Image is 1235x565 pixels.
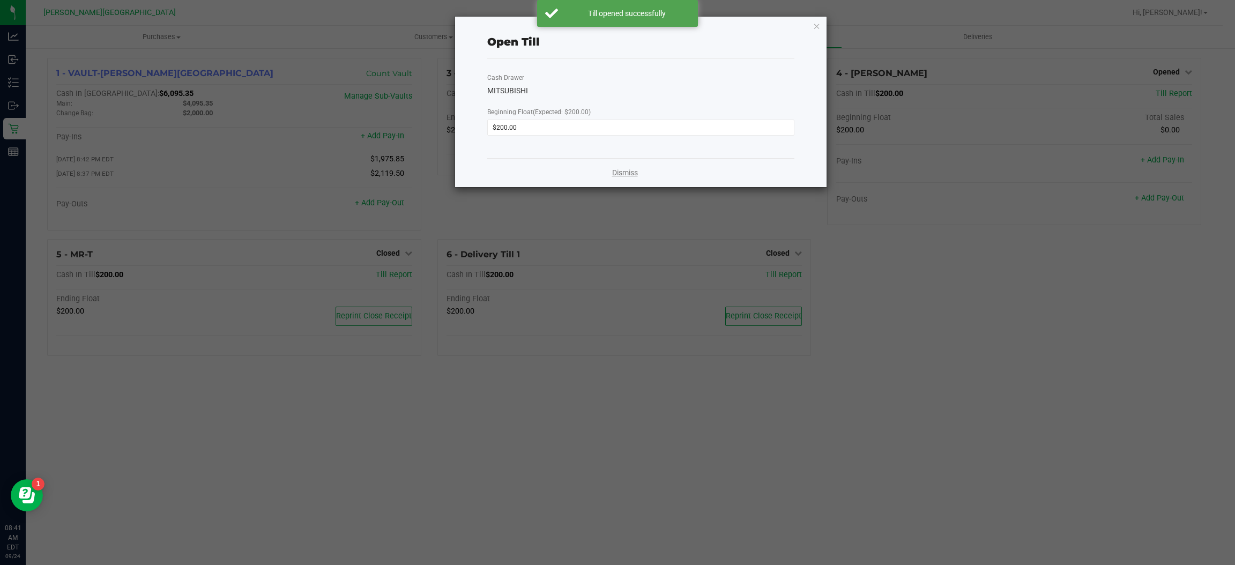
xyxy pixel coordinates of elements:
[487,85,795,96] div: MITSUBISHI
[564,8,690,19] div: Till opened successfully
[533,108,591,116] span: (Expected: $200.00)
[32,478,44,490] iframe: Resource center unread badge
[11,479,43,511] iframe: Resource center
[487,108,591,116] span: Beginning Float
[612,167,638,179] a: Dismiss
[487,34,540,50] div: Open Till
[487,73,524,83] label: Cash Drawer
